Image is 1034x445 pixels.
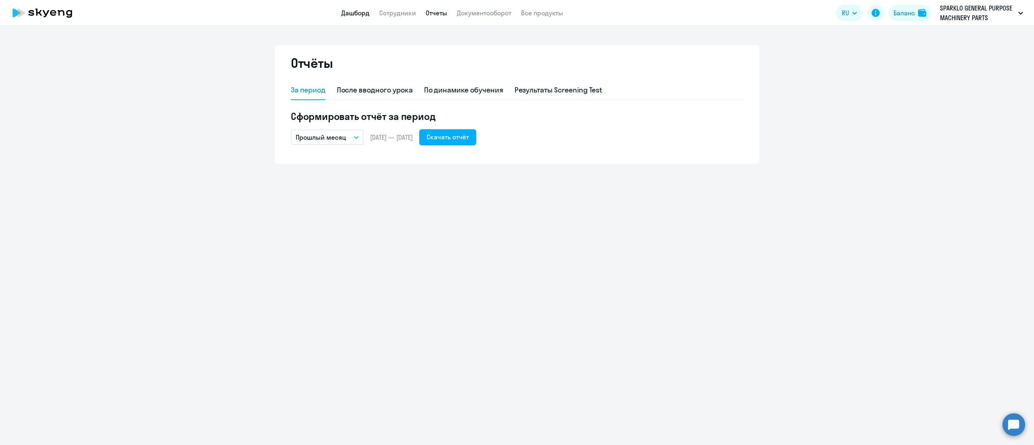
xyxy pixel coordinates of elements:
a: Все продукты [521,9,563,17]
div: Результаты Screening Test [515,85,603,95]
div: После вводного урока [337,85,413,95]
div: Баланс [893,8,915,18]
div: За период [291,85,326,95]
div: По динамике обучения [424,85,503,95]
a: Отчеты [426,9,447,17]
button: Балансbalance [889,5,931,21]
img: balance [918,9,926,17]
button: SPARKLO GENERAL PURPOSE MACHINERY PARTS MANUFACTURING LLC, Постоплата [936,3,1027,23]
button: Прошлый месяц [291,130,364,145]
h5: Сформировать отчёт за период [291,110,743,123]
button: Скачать отчёт [419,129,476,145]
a: Документооборот [457,9,511,17]
span: [DATE] — [DATE] [370,133,413,142]
p: Прошлый месяц [296,132,346,142]
p: SPARKLO GENERAL PURPOSE MACHINERY PARTS MANUFACTURING LLC, Постоплата [940,3,1015,23]
a: Дашборд [341,9,370,17]
span: RU [842,8,849,18]
a: Сотрудники [379,9,416,17]
h2: Отчёты [291,55,333,71]
div: Скачать отчёт [427,132,469,142]
button: RU [836,5,863,21]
